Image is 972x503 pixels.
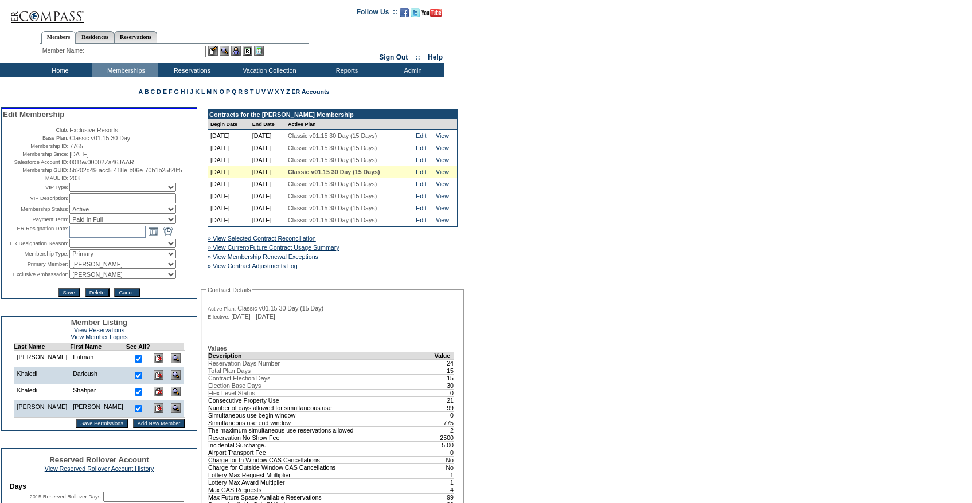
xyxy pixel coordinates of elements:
[154,370,163,380] img: Delete
[186,88,188,95] a: I
[206,88,212,95] a: M
[133,419,185,428] input: Add New Member
[139,88,143,95] a: A
[71,318,128,327] span: Member Listing
[208,367,251,374] span: Total Plan Days
[208,360,280,367] span: Reservation Days Number
[92,63,158,77] td: Memberships
[114,288,140,297] input: Cancel
[288,180,377,187] span: Classic v01.15 30 Day (15 Days)
[190,88,193,95] a: J
[434,463,454,471] td: No
[288,192,377,199] span: Classic v01.15 30 Day (15 Days)
[421,11,442,18] a: Subscribe to our YouTube Channel
[416,180,426,187] a: Edit
[208,46,218,56] img: b_edit.gif
[250,88,254,95] a: T
[416,217,426,223] a: Edit
[69,175,80,182] span: 203
[208,471,434,478] td: Lottery Max Request Multiplier
[208,235,316,242] a: » View Selected Contract Reconciliation
[434,396,454,404] td: 21
[208,178,250,190] td: [DATE]
[244,88,248,95] a: S
[49,455,149,464] span: Reserved Rollover Account
[76,419,128,428] input: Save Permissions
[208,463,434,471] td: Charge for Outside Window CAS Cancellations
[14,343,70,351] td: Last Name
[171,387,181,396] img: View Dashboard
[171,353,181,363] img: View Dashboard
[250,142,286,154] td: [DATE]
[208,154,250,166] td: [DATE]
[416,192,426,199] a: Edit
[42,46,87,56] div: Member Name:
[434,478,454,486] td: 1
[434,456,454,463] td: No
[428,53,443,61] a: Help
[70,384,126,400] td: Shahpar
[232,88,236,95] a: Q
[154,387,163,396] img: Delete
[378,63,444,77] td: Admin
[3,193,68,203] td: VIP Description:
[255,88,260,95] a: U
[154,353,163,363] img: Delete
[208,142,250,154] td: [DATE]
[436,217,449,223] a: View
[208,456,434,463] td: Charge for In Window CAS Cancellations
[208,390,255,396] span: Flex Level Status
[250,202,286,214] td: [DATE]
[208,262,298,269] a: » View Contract Adjustments Log
[213,88,218,95] a: N
[379,53,408,61] a: Sign Out
[288,132,377,139] span: Classic v01.15 30 Day (15 Days)
[434,441,454,449] td: 5.00
[208,130,250,142] td: [DATE]
[238,88,243,95] a: R
[411,8,420,17] img: Follow us on Twitter
[208,202,250,214] td: [DATE]
[10,482,189,490] td: Days
[208,419,434,426] td: Simultaneous use end window
[45,465,154,472] a: View Reserved Rollover Account History
[3,135,68,142] td: Base Plan:
[436,180,449,187] a: View
[70,367,126,384] td: Darioush
[145,88,149,95] a: B
[267,88,273,95] a: W
[288,156,377,163] span: Classic v01.15 30 Day (15 Days)
[162,225,174,238] a: Open the time view popup.
[220,88,224,95] a: O
[14,400,70,418] td: [PERSON_NAME]
[208,478,434,486] td: Lottery Max Award Multiplier
[171,370,181,380] img: View Dashboard
[411,11,420,18] a: Follow us on Twitter
[208,166,250,178] td: [DATE]
[220,46,229,56] img: View
[434,419,454,426] td: 775
[436,144,449,151] a: View
[434,411,454,419] td: 0
[85,288,110,297] input: Delete
[434,493,454,501] td: 99
[288,168,380,175] span: Classic v01.15 30 Day (15 Days)
[434,359,454,367] td: 24
[400,8,409,17] img: Become our fan on Facebook
[250,214,286,226] td: [DATE]
[158,63,224,77] td: Reservations
[171,403,181,413] img: View Dashboard
[208,214,250,226] td: [DATE]
[436,168,449,175] a: View
[208,119,250,130] td: Begin Date
[174,88,178,95] a: G
[58,288,79,297] input: Save
[208,434,434,441] td: Reservation No Show Fee
[226,88,230,95] a: P
[163,88,167,95] a: E
[195,88,200,95] a: K
[3,175,68,182] td: MAUL ID:
[70,343,126,351] td: First Name
[3,159,68,166] td: Salesforce Account ID:
[206,286,252,293] legend: Contract Details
